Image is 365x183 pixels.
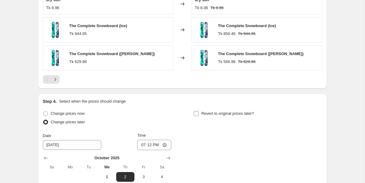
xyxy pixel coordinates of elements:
[42,154,50,162] button: Show previous month, September 2025
[238,31,255,37] strike: Tk 944.95
[137,165,150,170] span: Fr
[119,174,132,179] span: 2
[51,75,60,84] button: Next
[155,165,169,170] span: Sa
[210,5,224,11] strike: Tk 8.96
[69,59,87,65] div: Tk 629.96
[116,162,134,172] th: Thursday
[100,165,113,170] span: We
[59,98,126,104] p: Select when the prices should change
[218,23,276,28] span: The Complete Snowboard (Ice)
[195,49,213,67] img: Main_589fc064-24a2-4236-9eaf-13b2bd35d21d-1747408344547_80x.jpg
[119,165,132,170] span: Th
[137,140,171,150] input: 12:00
[201,111,254,116] span: Revert to original prices later?
[51,111,85,116] span: Change prices now
[155,174,169,179] span: 4
[134,172,153,182] button: Friday October 3 2025
[164,154,172,162] button: Show next month, November 2025
[43,75,60,84] nav: Pagination
[98,162,116,172] th: Wednesday
[153,162,171,172] th: Saturday
[153,172,171,182] button: Saturday October 4 2025
[46,49,64,67] img: Main_589fc064-24a2-4236-9eaf-13b2bd35d21d-1747408344547_80x.jpg
[218,51,304,56] span: The Complete Snowboard ([PERSON_NAME])
[218,31,236,37] div: Tk 850.46
[116,172,134,182] button: Thursday October 2 2025
[195,21,213,39] img: Main_589fc064-24a2-4236-9eaf-13b2bd35d21d-1747408344547_80x.jpg
[100,174,113,179] span: 1
[137,174,150,179] span: 3
[82,165,95,170] span: Tu
[238,59,255,65] strike: Tk 629.96
[46,21,64,39] img: Main_589fc064-24a2-4236-9eaf-13b2bd35d21d-1747408344547_80x.jpg
[51,120,85,124] span: Change prices later
[43,98,57,104] h2: Step 4.
[195,5,208,11] div: Tk 8.06
[218,59,236,65] div: Tk 566.96
[98,172,116,182] button: Today Wednesday October 1 2025
[43,133,51,138] span: Date
[64,165,77,170] span: Mo
[79,162,98,172] th: Tuesday
[69,51,155,56] span: The Complete Snowboard ([PERSON_NAME])
[69,23,127,28] span: The Complete Snowboard (Ice)
[43,140,101,150] input: 10/1/2025
[45,165,59,170] span: Su
[134,162,153,172] th: Friday
[43,162,61,172] th: Sunday
[61,162,79,172] th: Monday
[69,31,87,37] div: Tk 944.95
[46,5,59,11] div: Tk 8.96
[137,133,146,138] span: Time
